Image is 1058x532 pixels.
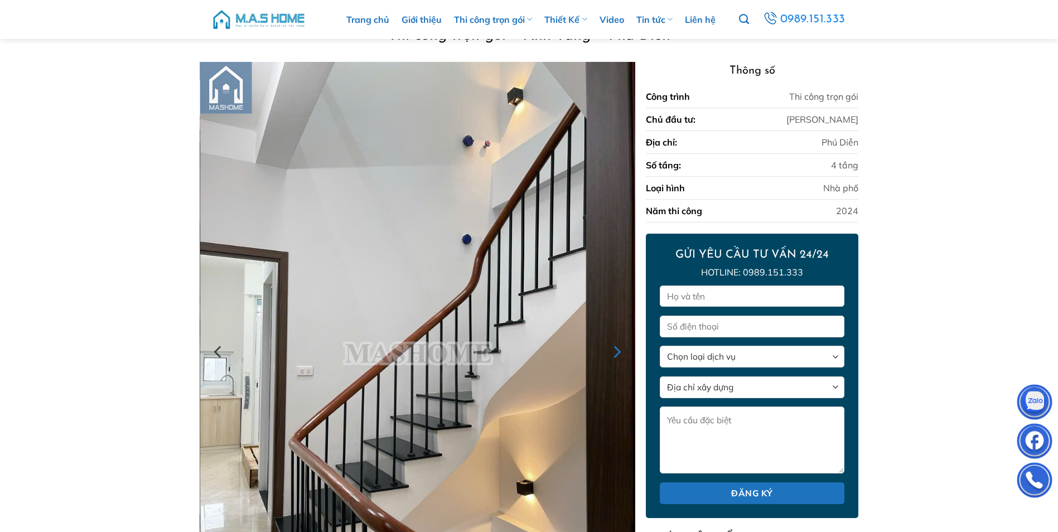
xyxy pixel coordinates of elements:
[646,204,702,217] div: Năm thi công
[739,8,749,31] a: Tìm kiếm
[646,234,858,518] form: Form liên hệ
[831,158,858,172] div: 4 tầng
[836,204,858,217] div: 2024
[822,136,858,149] div: Phú Diễn
[646,62,858,80] h3: Thông số
[660,265,844,280] p: Hotline: 0989.151.333
[660,286,844,307] input: Họ và tên
[823,181,858,195] div: Nhà phố
[789,90,858,103] div: Thi công trọn gói
[1018,465,1051,499] img: Phone
[760,9,849,30] a: 0989.151.333
[646,90,690,103] div: Công trình
[646,181,685,195] div: Loại hình
[646,113,695,126] div: Chủ đầu tư:
[646,158,681,172] div: Số tầng:
[211,3,306,36] img: M.A.S HOME – Tổng Thầu Thiết Kế Và Xây Nhà Trọn Gói
[660,482,844,504] input: Đăng ký
[786,113,858,126] div: [PERSON_NAME]
[606,294,626,410] button: Next
[779,9,847,29] span: 0989.151.333
[660,316,844,337] input: Số điện thoại
[660,248,844,262] h2: GỬI YÊU CẦU TƯ VẤN 24/24
[209,294,229,410] button: Previous
[1018,387,1051,420] img: Zalo
[646,136,677,149] div: Địa chỉ:
[1018,426,1051,460] img: Facebook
